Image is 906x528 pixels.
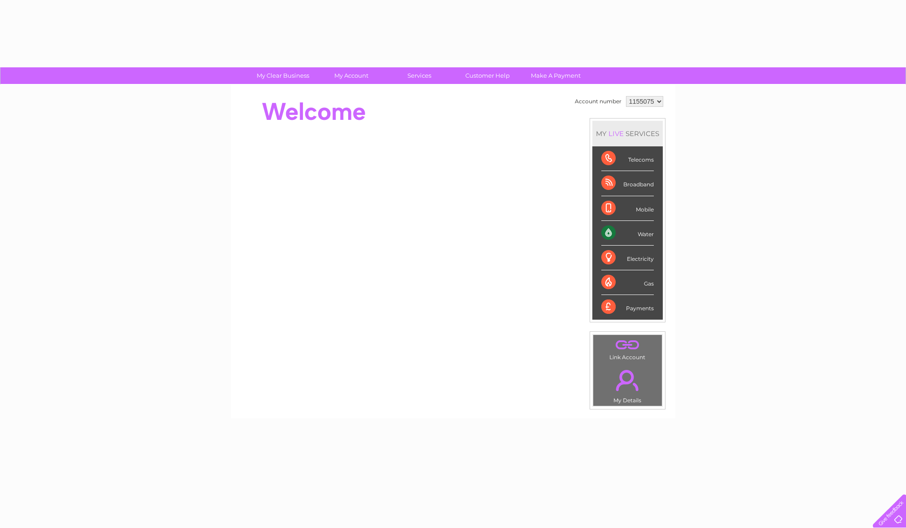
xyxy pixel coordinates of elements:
[314,67,388,84] a: My Account
[593,362,662,406] td: My Details
[595,337,660,353] a: .
[382,67,456,84] a: Services
[601,146,654,171] div: Telecoms
[601,221,654,246] div: Water
[592,121,663,146] div: MY SERVICES
[607,129,626,138] div: LIVE
[601,196,654,221] div: Mobile
[451,67,525,84] a: Customer Help
[601,246,654,270] div: Electricity
[519,67,593,84] a: Make A Payment
[246,67,320,84] a: My Clear Business
[573,94,624,109] td: Account number
[595,365,660,396] a: .
[593,334,662,363] td: Link Account
[601,270,654,295] div: Gas
[601,171,654,196] div: Broadband
[601,295,654,319] div: Payments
